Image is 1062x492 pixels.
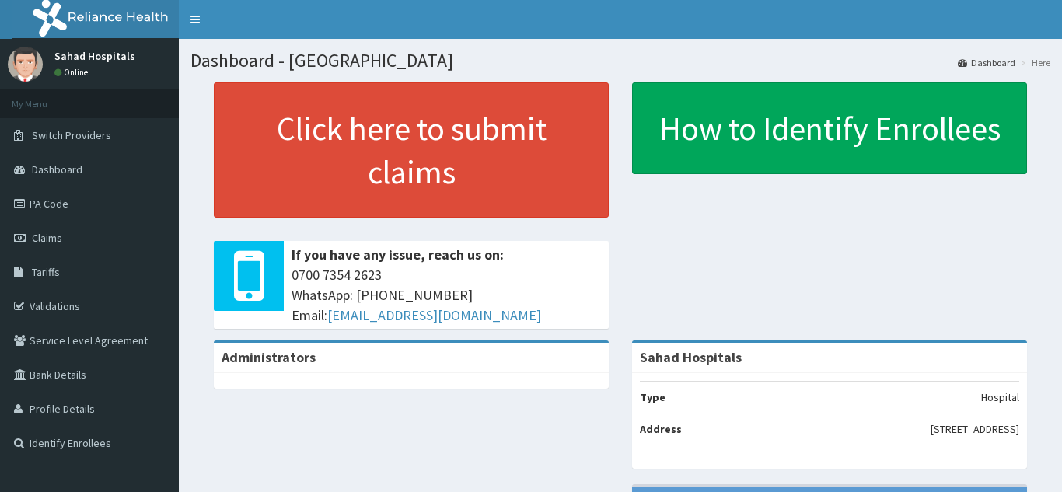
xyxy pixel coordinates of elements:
p: [STREET_ADDRESS] [931,421,1019,437]
span: Dashboard [32,162,82,176]
b: Address [640,422,682,436]
a: Dashboard [958,56,1015,69]
a: Click here to submit claims [214,82,609,218]
li: Here [1017,56,1050,69]
b: Administrators [222,348,316,366]
span: Tariffs [32,265,60,279]
img: User Image [8,47,43,82]
span: Switch Providers [32,128,111,142]
a: Online [54,67,92,78]
strong: Sahad Hospitals [640,348,742,366]
p: Hospital [981,389,1019,405]
h1: Dashboard - [GEOGRAPHIC_DATA] [190,51,1050,71]
b: If you have any issue, reach us on: [292,246,504,263]
b: Type [640,390,665,404]
p: Sahad Hospitals [54,51,135,61]
a: [EMAIL_ADDRESS][DOMAIN_NAME] [327,306,541,324]
a: How to Identify Enrollees [632,82,1027,174]
span: Claims [32,231,62,245]
span: 0700 7354 2623 WhatsApp: [PHONE_NUMBER] Email: [292,265,601,325]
